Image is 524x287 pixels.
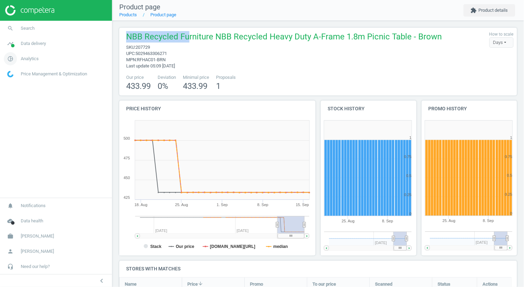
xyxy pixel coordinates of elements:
i: work [4,230,17,243]
tspan: 1. Sep [217,203,228,207]
tspan: 8. Sep [258,203,269,207]
span: RFHAC01-BRN [137,57,166,62]
span: 1 [216,81,221,91]
h4: Stock history [321,101,417,117]
h4: Price history [119,101,316,117]
text: 475 [124,156,130,160]
i: cloud_done [4,214,17,228]
tspan: [DOMAIN_NAME][URL] [210,244,255,249]
h4: Stores with matches [119,261,517,277]
tspan: 8. Sep [382,219,393,223]
tspan: 18. Aug [134,203,147,207]
span: NBB Recycled Furniture NBB Recycled Heavy Duty A-Frame 1.8m Picnic Table - Brown [126,31,442,44]
span: sku : [126,45,135,50]
text: 0.25 [404,193,412,197]
i: headset_mic [4,260,17,273]
span: Search [21,25,35,31]
span: 433.99 [183,81,207,91]
span: 433.99 [126,81,151,91]
span: Last update 05:09 [DATE] [126,63,175,68]
text: 0.25 [505,193,512,197]
span: Minimal price [183,74,209,81]
span: mpn : [126,57,137,62]
span: Product page [119,3,160,11]
i: notifications [4,199,17,212]
tspan: 15. Sep [296,203,309,207]
i: person [4,245,17,258]
label: How to scale [489,31,514,37]
tspan: 25. Aug [175,203,188,207]
span: Analytics [21,56,39,62]
span: 5029463306271 [135,51,167,56]
span: Price Management & Optimization [21,71,87,77]
a: Product page [150,12,176,17]
text: 0 [410,212,412,216]
i: chevron_left [97,277,106,285]
span: 207729 [135,45,150,50]
span: Need our help? [21,263,50,270]
text: 0.5 [507,174,512,178]
button: extensionProduct details [464,4,515,17]
text: 450 [124,176,130,180]
div: Days [489,37,514,48]
img: wGWNvw8QSZomAAAAABJRU5ErkJggg== [7,71,13,77]
i: pie_chart_outlined [4,52,17,65]
span: Proposals [216,74,236,81]
text: 1 [510,136,512,140]
tspan: 25. Aug [342,219,355,223]
button: chevron_left [93,276,110,285]
text: 0.5 [406,174,412,178]
text: 0 [510,212,512,216]
span: Deviation [158,74,176,81]
text: 0.75 [505,155,512,159]
text: 425 [124,195,130,200]
i: search [4,22,17,35]
tspan: 25. Aug [442,219,455,223]
h4: Promo history [422,101,517,117]
text: 1 [410,136,412,140]
span: Our price [126,74,151,81]
i: extension [471,7,477,13]
text: 0.75 [404,155,412,159]
img: ajHJNr6hYgQAAAAASUVORK5CYII= [5,5,54,16]
tspan: 8. Sep [483,219,494,223]
span: [PERSON_NAME] [21,248,54,254]
span: Data delivery [21,40,46,47]
tspan: Our price [176,244,195,249]
tspan: Stack [150,244,161,249]
i: timeline [4,37,17,50]
span: 0 % [158,81,168,91]
a: Products [119,12,137,17]
i: arrow_downward [198,281,203,286]
span: upc : [126,51,135,56]
span: [PERSON_NAME] [21,233,54,239]
text: 500 [124,136,130,140]
tspan: median [273,244,288,249]
span: Data health [21,218,43,224]
span: Notifications [21,203,46,209]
